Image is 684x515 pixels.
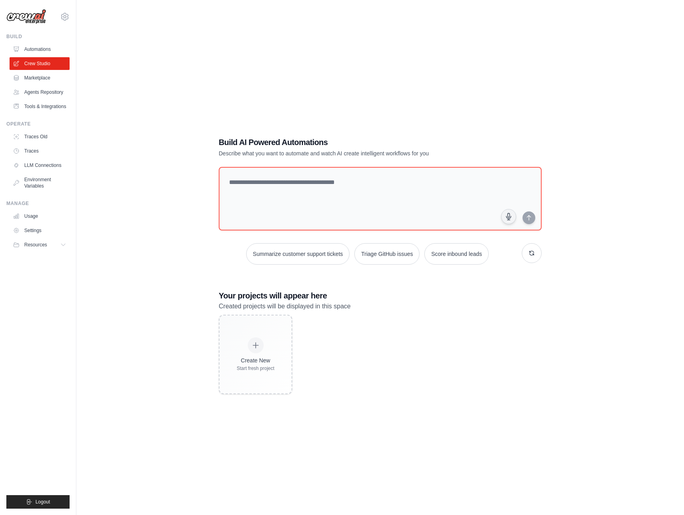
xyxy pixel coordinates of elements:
[6,495,70,509] button: Logout
[10,72,70,84] a: Marketplace
[6,33,70,40] div: Build
[237,356,274,364] div: Create New
[219,149,486,157] p: Describe what you want to automate and watch AI create intelligent workflows for you
[501,209,516,224] button: Click to speak your automation idea
[10,100,70,113] a: Tools & Integrations
[10,173,70,192] a: Environment Variables
[35,499,50,505] span: Logout
[10,145,70,157] a: Traces
[219,137,486,148] h1: Build AI Powered Automations
[6,200,70,207] div: Manage
[219,301,542,312] p: Created projects will be displayed in this space
[10,159,70,172] a: LLM Connections
[237,365,274,372] div: Start fresh project
[10,57,70,70] a: Crew Studio
[246,243,350,265] button: Summarize customer support tickets
[10,238,70,251] button: Resources
[522,243,542,263] button: Get new suggestions
[24,242,47,248] span: Resources
[10,210,70,223] a: Usage
[6,9,46,24] img: Logo
[10,43,70,56] a: Automations
[10,224,70,237] a: Settings
[6,121,70,127] div: Operate
[219,290,542,301] h3: Your projects will appear here
[424,243,489,265] button: Score inbound leads
[10,130,70,143] a: Traces Old
[10,86,70,99] a: Agents Repository
[354,243,420,265] button: Triage GitHub issues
